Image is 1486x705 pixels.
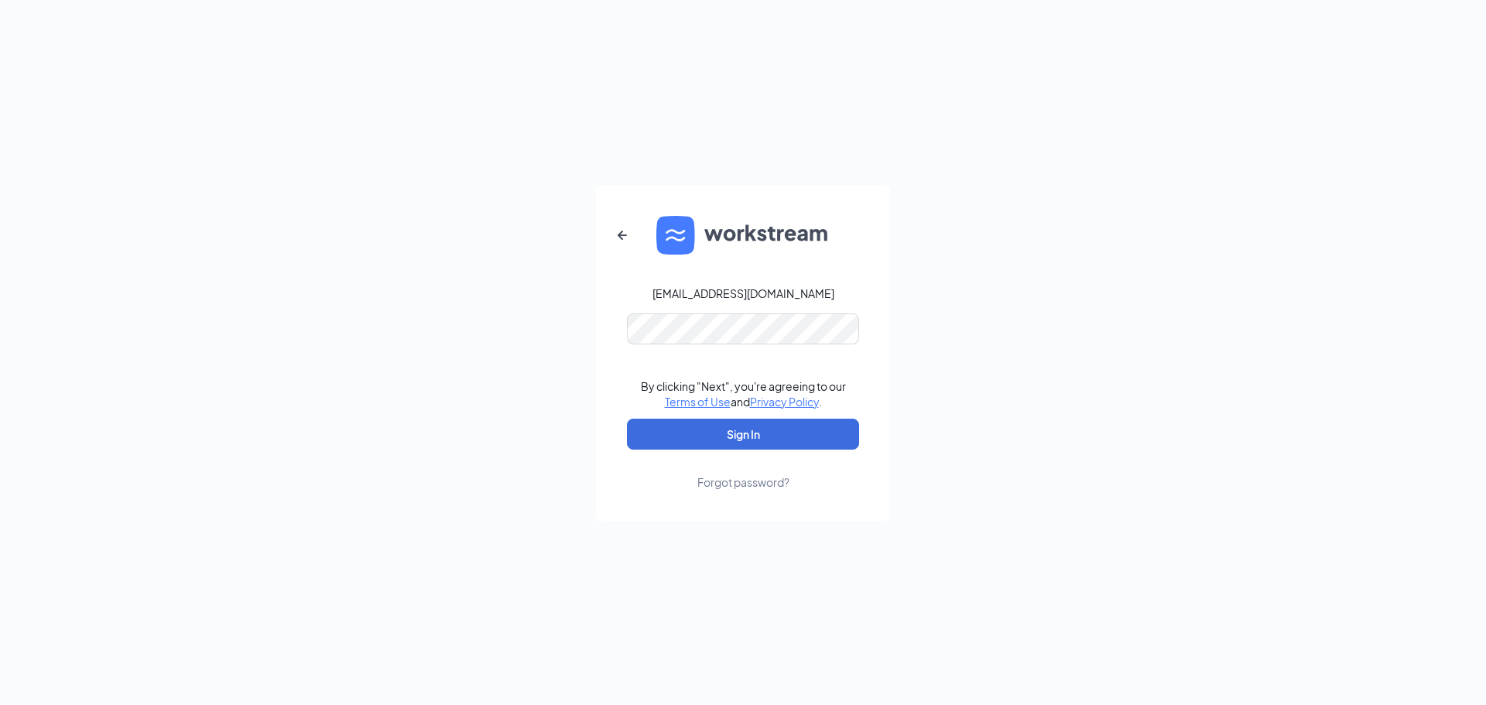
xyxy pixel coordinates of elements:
[652,286,834,301] div: [EMAIL_ADDRESS][DOMAIN_NAME]
[613,226,632,245] svg: ArrowLeftNew
[697,474,789,490] div: Forgot password?
[641,378,846,409] div: By clicking "Next", you're agreeing to our and .
[604,217,641,254] button: ArrowLeftNew
[656,216,830,255] img: WS logo and Workstream text
[665,395,731,409] a: Terms of Use
[627,419,859,450] button: Sign In
[697,450,789,490] a: Forgot password?
[750,395,819,409] a: Privacy Policy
